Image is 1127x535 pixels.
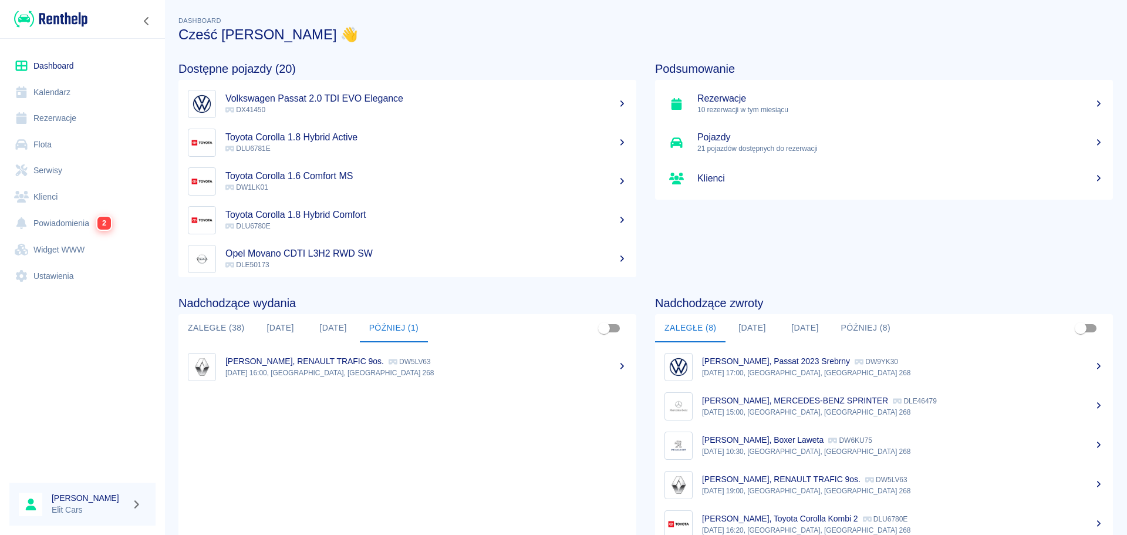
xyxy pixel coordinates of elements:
[702,486,1104,496] p: [DATE] 19:00, [GEOGRAPHIC_DATA], [GEOGRAPHIC_DATA] 268
[389,358,431,366] p: DW5LV63
[702,396,888,405] p: [PERSON_NAME], MERCEDES-BENZ SPRINTER
[865,476,907,484] p: DW5LV63
[225,248,627,260] h5: Opel Movano CDTI L3H2 RWD SW
[191,132,213,154] img: Image
[702,356,850,366] p: [PERSON_NAME], Passat 2023 Srebrny
[225,209,627,221] h5: Toyota Corolla 1.8 Hybrid Comfort
[225,106,265,114] span: DX41450
[667,356,690,378] img: Image
[9,157,156,184] a: Serwisy
[178,17,221,24] span: Dashboard
[254,314,307,342] button: [DATE]
[655,465,1113,504] a: Image[PERSON_NAME], RENAULT TRAFIC 9os. DW5LV63[DATE] 19:00, [GEOGRAPHIC_DATA], [GEOGRAPHIC_DATA]...
[702,435,824,445] p: [PERSON_NAME], Boxer Laweta
[225,222,271,230] span: DLU6780E
[655,62,1113,76] h4: Podsumowanie
[655,347,1113,386] a: Image[PERSON_NAME], Passat 2023 Srebrny DW9YK30[DATE] 17:00, [GEOGRAPHIC_DATA], [GEOGRAPHIC_DATA]...
[593,317,615,339] span: Pokaż przypisane tylko do mnie
[655,85,1113,123] a: Rezerwacje10 rezerwacji w tym miesiącu
[178,26,1113,43] h3: Cześć [PERSON_NAME] 👋
[697,173,1104,184] h5: Klienci
[360,314,428,342] button: Później (1)
[893,397,937,405] p: DLE46479
[225,132,627,143] h5: Toyota Corolla 1.8 Hybrid Active
[863,515,908,523] p: DLU6780E
[828,436,872,445] p: DW6KU75
[9,263,156,290] a: Ustawienia
[1069,317,1092,339] span: Pokaż przypisane tylko do mnie
[667,474,690,496] img: Image
[726,314,778,342] button: [DATE]
[52,504,127,516] p: Elit Cars
[225,261,269,269] span: DLE50173
[307,314,360,342] button: [DATE]
[9,184,156,210] a: Klienci
[225,144,271,153] span: DLU6781E
[191,248,213,270] img: Image
[655,314,726,342] button: Zaległe (8)
[178,314,254,342] button: Zaległe (38)
[225,170,627,182] h5: Toyota Corolla 1.6 Comfort MS
[191,93,213,115] img: Image
[702,475,861,484] p: [PERSON_NAME], RENAULT TRAFIC 9os.
[9,105,156,132] a: Rezerwacje
[178,62,636,76] h4: Dostępne pojazdy (20)
[9,79,156,106] a: Kalendarz
[178,201,636,240] a: ImageToyota Corolla 1.8 Hybrid Comfort DLU6780E
[97,217,111,230] span: 2
[191,209,213,231] img: Image
[702,368,1104,378] p: [DATE] 17:00, [GEOGRAPHIC_DATA], [GEOGRAPHIC_DATA] 268
[225,183,268,191] span: DW1LK01
[655,123,1113,162] a: Pojazdy21 pojazdów dostępnych do rezerwacji
[655,162,1113,195] a: Klienci
[178,162,636,201] a: ImageToyota Corolla 1.6 Comfort MS DW1LK01
[9,237,156,263] a: Widget WWW
[667,395,690,418] img: Image
[655,426,1113,465] a: Image[PERSON_NAME], Boxer Laweta DW6KU75[DATE] 10:30, [GEOGRAPHIC_DATA], [GEOGRAPHIC_DATA] 268
[225,368,627,378] p: [DATE] 16:00, [GEOGRAPHIC_DATA], [GEOGRAPHIC_DATA] 268
[9,53,156,79] a: Dashboard
[855,358,898,366] p: DW9YK30
[178,85,636,123] a: ImageVolkswagen Passat 2.0 TDI EVO Elegance DX41450
[178,347,636,386] a: Image[PERSON_NAME], RENAULT TRAFIC 9os. DW5LV63[DATE] 16:00, [GEOGRAPHIC_DATA], [GEOGRAPHIC_DATA]...
[9,210,156,237] a: Powiadomienia2
[702,407,1104,418] p: [DATE] 15:00, [GEOGRAPHIC_DATA], [GEOGRAPHIC_DATA] 268
[178,240,636,278] a: ImageOpel Movano CDTI L3H2 RWD SW DLE50173
[655,386,1113,426] a: Image[PERSON_NAME], MERCEDES-BENZ SPRINTER DLE46479[DATE] 15:00, [GEOGRAPHIC_DATA], [GEOGRAPHIC_D...
[697,105,1104,115] p: 10 rezerwacji w tym miesiącu
[191,356,213,378] img: Image
[138,14,156,29] button: Zwiń nawigację
[831,314,900,342] button: Później (8)
[178,123,636,162] a: ImageToyota Corolla 1.8 Hybrid Active DLU6781E
[655,296,1113,310] h4: Nadchodzące zwroty
[178,296,636,310] h4: Nadchodzące wydania
[697,132,1104,143] h5: Pojazdy
[225,93,627,105] h5: Volkswagen Passat 2.0 TDI EVO Elegance
[9,132,156,158] a: Flota
[52,492,127,504] h6: [PERSON_NAME]
[667,435,690,457] img: Image
[697,143,1104,154] p: 21 pojazdów dostępnych do rezerwacji
[9,9,87,29] a: Renthelp logo
[14,9,87,29] img: Renthelp logo
[191,170,213,193] img: Image
[225,356,384,366] p: [PERSON_NAME], RENAULT TRAFIC 9os.
[702,514,858,523] p: [PERSON_NAME], Toyota Corolla Kombi 2
[697,93,1104,105] h5: Rezerwacje
[702,446,1104,457] p: [DATE] 10:30, [GEOGRAPHIC_DATA], [GEOGRAPHIC_DATA] 268
[778,314,831,342] button: [DATE]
